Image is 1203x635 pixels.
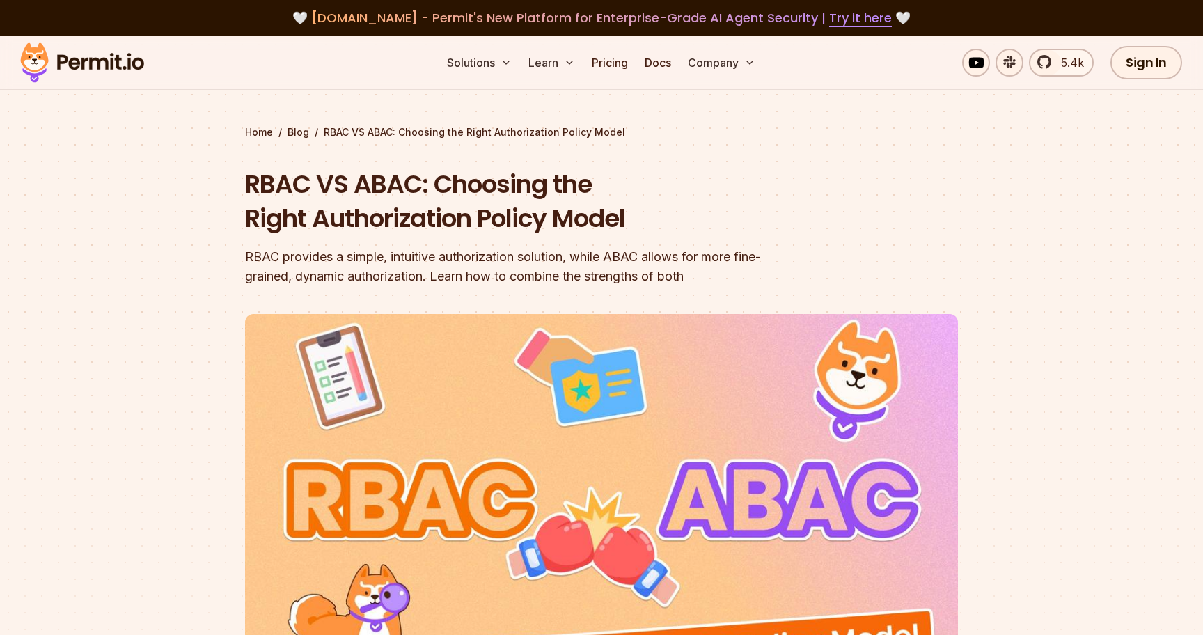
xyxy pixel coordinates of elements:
div: / / [245,125,958,139]
a: Blog [288,125,309,139]
span: 5.4k [1053,54,1084,71]
div: RBAC provides a simple, intuitive authorization solution, while ABAC allows for more fine-grained... [245,247,780,286]
button: Company [682,49,761,77]
button: Learn [523,49,581,77]
a: 5.4k [1029,49,1094,77]
a: Try it here [829,9,892,27]
a: Home [245,125,273,139]
img: Permit logo [14,39,150,86]
div: 🤍 🤍 [33,8,1170,28]
a: Sign In [1110,46,1182,79]
a: Pricing [586,49,634,77]
a: Docs [639,49,677,77]
h1: RBAC VS ABAC: Choosing the Right Authorization Policy Model [245,167,780,236]
span: [DOMAIN_NAME] - Permit's New Platform for Enterprise-Grade AI Agent Security | [311,9,892,26]
button: Solutions [441,49,517,77]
